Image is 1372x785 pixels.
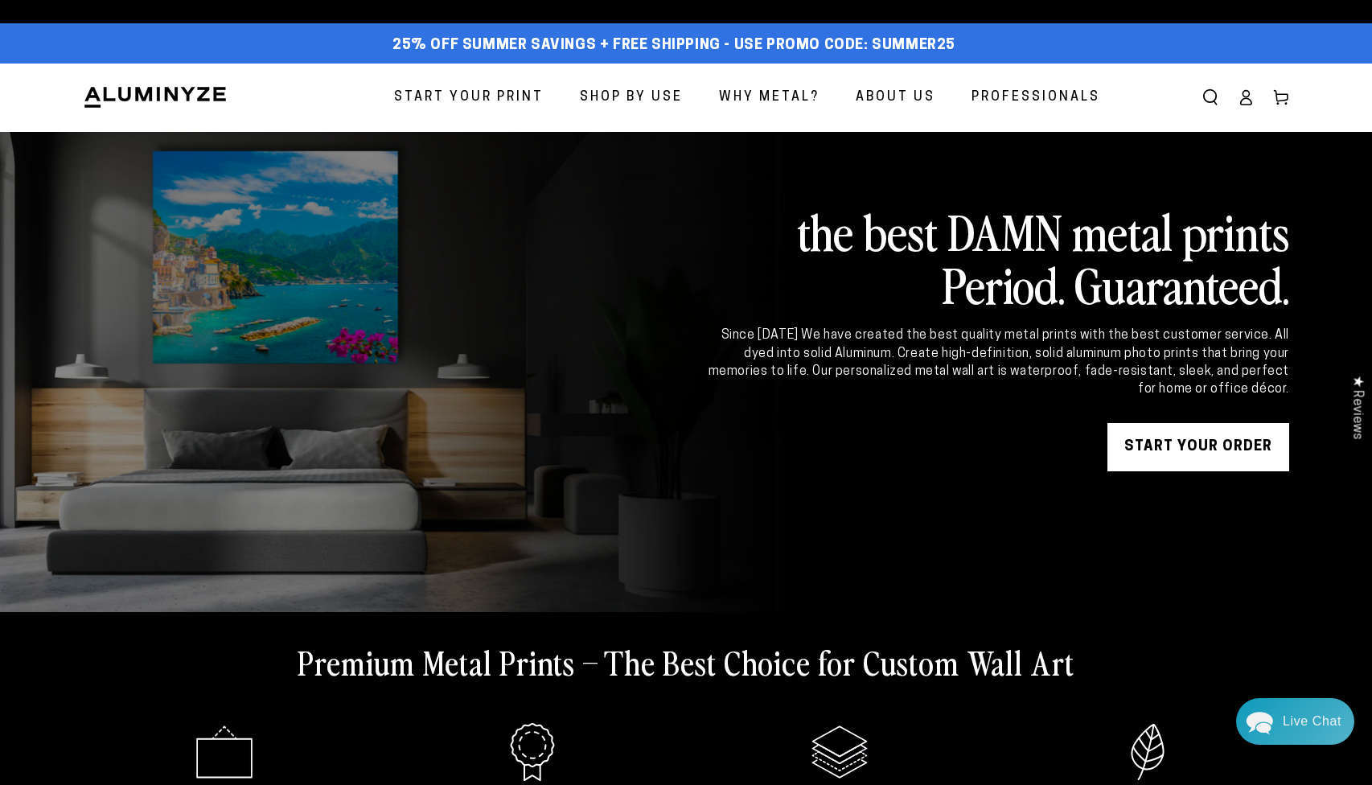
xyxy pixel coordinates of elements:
[392,37,955,55] span: 25% off Summer Savings + Free Shipping - Use Promo Code: SUMMER25
[1283,698,1341,745] div: Contact Us Directly
[856,86,935,109] span: About Us
[298,641,1074,683] h2: Premium Metal Prints – The Best Choice for Custom Wall Art
[707,76,832,119] a: Why Metal?
[971,86,1100,109] span: Professionals
[1107,423,1289,471] a: START YOUR Order
[959,76,1112,119] a: Professionals
[568,76,695,119] a: Shop By Use
[719,86,820,109] span: Why Metal?
[1341,363,1372,452] div: Click to open Judge.me floating reviews tab
[705,204,1289,310] h2: the best DAMN metal prints Period. Guaranteed.
[705,327,1289,399] div: Since [DATE] We have created the best quality metal prints with the best customer service. All dy...
[394,86,544,109] span: Start Your Print
[1193,80,1228,115] summary: Search our site
[580,86,683,109] span: Shop By Use
[844,76,947,119] a: About Us
[1236,698,1354,745] div: Chat widget toggle
[382,76,556,119] a: Start Your Print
